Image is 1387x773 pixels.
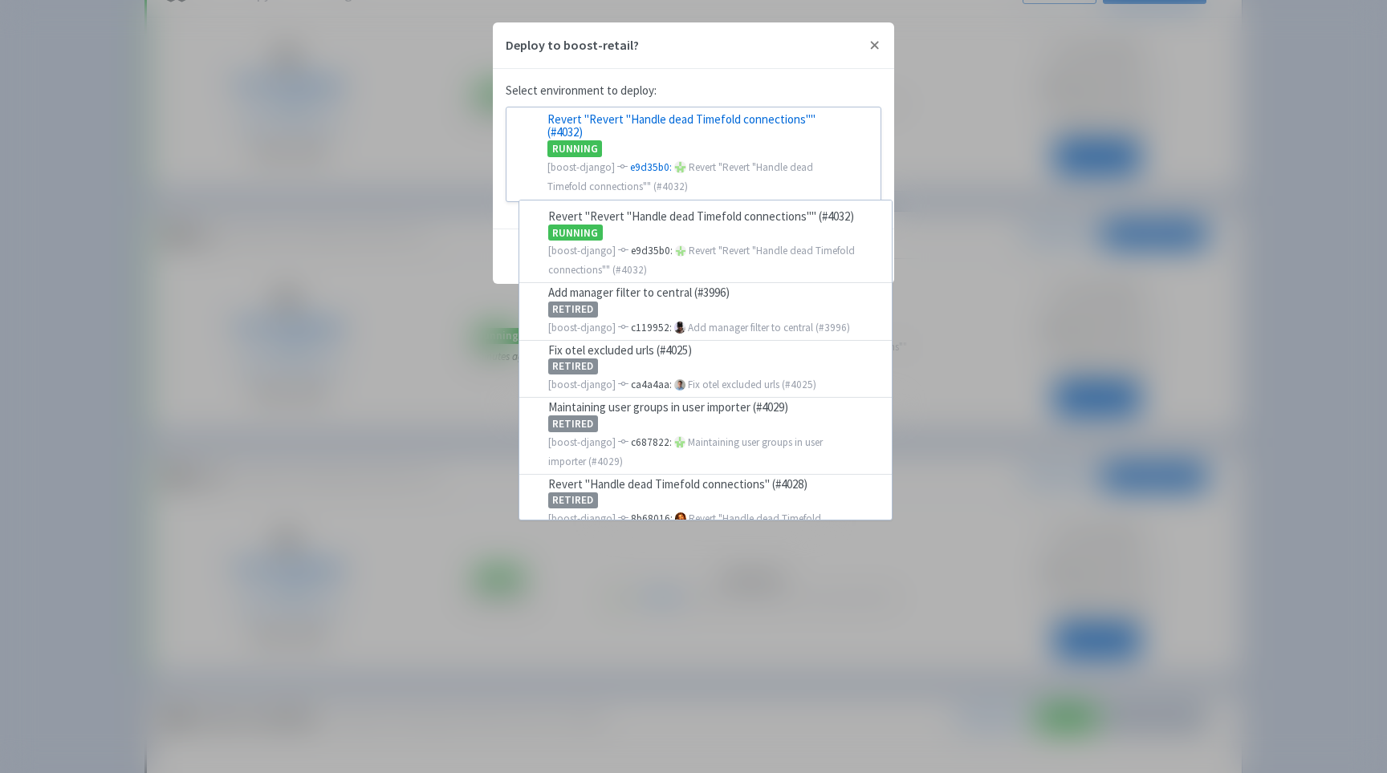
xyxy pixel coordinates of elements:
[630,160,672,174] span: e9d35b0:
[631,320,672,334] span: c119952:
[674,322,685,333] span: by: chummertb
[548,225,603,241] span: RUNNING
[548,244,855,277] span: Revert "Revert "Handle dead Timefold connections"" (#4032)
[539,343,872,357] div: Fix otel excluded urls (#4025)
[548,492,598,508] span: RETIRED
[631,244,673,257] span: e9d35b0:
[539,401,872,415] div: Maintaining user groups in user importer (#4029)
[547,160,615,174] span: [boost-django]
[548,244,616,257] span: [boost-django]
[519,110,868,199] a: Revert "Revert "Handle dead Timefold connections"" (#4032) RUNNING [boost-django] e9d35b0: P Reve...
[688,378,816,391] span: Fix otel excluded urls (#4025)
[539,210,872,224] div: Revert "Revert "Handle dead Timefold connections"" (#4032)
[548,320,616,334] span: [boost-django]
[675,245,686,256] span: by: esauser
[674,161,685,172] span: by: esauser
[631,435,672,448] span: c687822:
[506,35,639,55] h5: Deploy to boost-retail?
[856,22,894,68] button: Close
[539,477,872,491] div: Revert "Handle dead Timefold connections" (#4028)
[631,511,673,524] span: 8b68016:
[674,436,685,447] span: by: esauser
[688,320,850,334] span: Add manager filter to central (#3996)
[548,511,616,524] span: [boost-django]
[538,113,849,140] div: Revert "Revert "Handle dead Timefold connections"" (#4032)
[548,435,823,467] span: Maintaining user groups in user importer (#4029)
[548,301,598,317] span: RETIRED
[547,140,602,156] span: RUNNING
[548,358,598,374] span: RETIRED
[631,378,672,391] span: ca4a4aa:
[548,435,616,448] span: [boost-django]
[547,160,812,193] span: Revert "Revert "Handle dead Timefold connections"" (#4032)
[674,378,685,390] span: by: lukeshay
[539,286,872,300] div: Add manager filter to central (#3996)
[506,82,657,100] label: Select environment to deploy:
[548,415,598,431] span: RETIRED
[548,378,616,391] span: [boost-django]
[675,512,686,524] span: by: adam006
